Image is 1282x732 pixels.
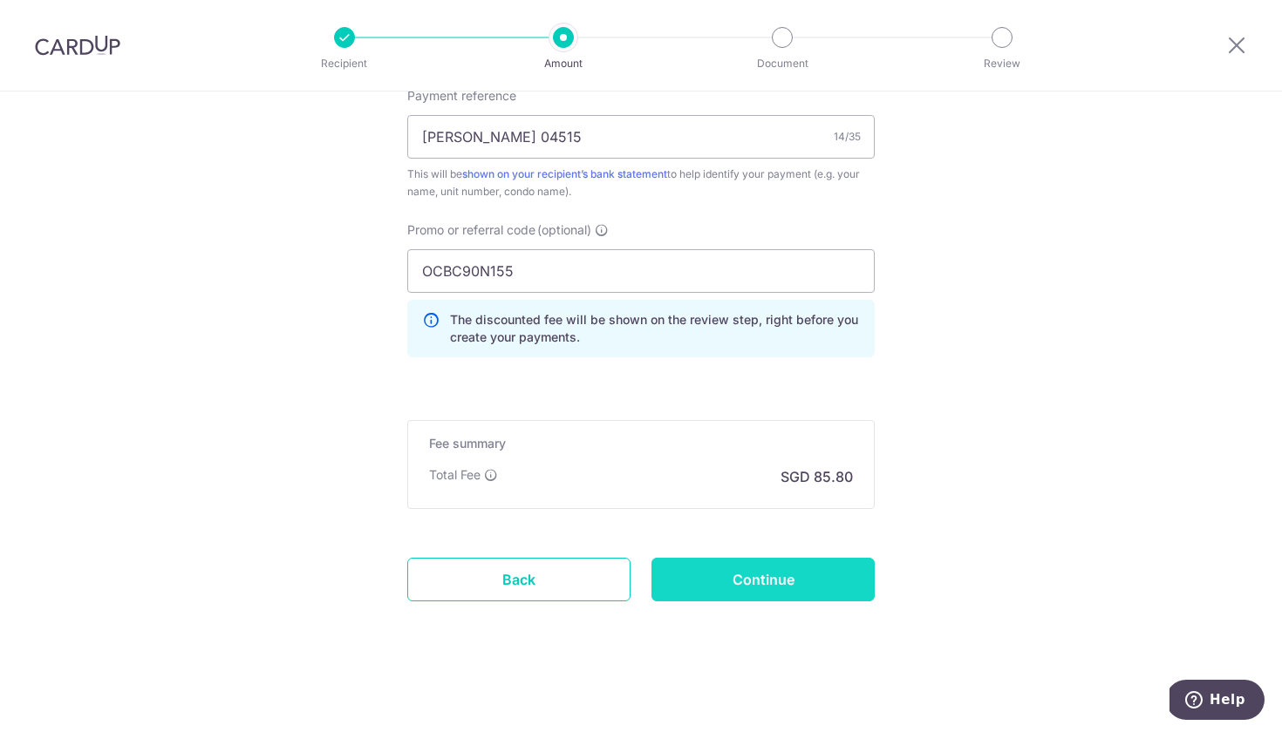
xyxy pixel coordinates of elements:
[407,166,875,200] div: This will be to help identify your payment (e.g. your name, unit number, condo name).
[280,55,409,72] p: Recipient
[407,558,631,601] a: Back
[499,55,628,72] p: Amount
[781,466,853,487] p: SGD 85.80
[450,311,860,346] p: The discounted fee will be shown on the review step, right before you create your payments.
[407,221,535,239] span: Promo or referral code
[651,558,875,601] input: Continue
[429,435,853,452] h5: Fee summary
[35,35,120,56] img: CardUp
[429,466,481,484] p: Total Fee
[834,128,861,146] div: 14/35
[537,221,591,239] span: (optional)
[407,87,516,105] span: Payment reference
[462,167,667,180] a: shown on your recipient’s bank statement
[938,55,1067,72] p: Review
[718,55,847,72] p: Document
[1169,680,1265,723] iframe: Opens a widget where you can find more information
